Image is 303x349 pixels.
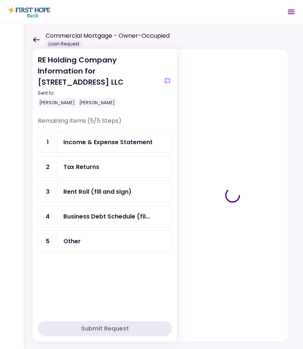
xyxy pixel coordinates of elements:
div: Income & Expense Statement [63,138,153,147]
h1: Commercial Mortgage - Owner-Occupied [46,31,170,40]
div: 1 [38,132,57,153]
div: Remaining items (5/5 Steps) [38,116,172,131]
img: Partner icon [7,6,50,17]
div: 5 [38,231,57,252]
div: Rent Roll (fill and sign) [63,187,131,196]
div: 2 [38,156,57,177]
button: show-messages [163,77,172,85]
div: Sent to: [38,90,160,96]
div: 3 [38,181,57,202]
button: Open menu [282,3,300,21]
button: Submit Request [38,321,172,336]
a: 2Tax Returns [38,156,172,178]
a: 1Income & Expense Statement [38,131,172,153]
div: Loan Request [46,40,82,48]
a: 4Business Debt Schedule (fill and sign) [38,206,172,227]
div: [PERSON_NAME] [78,98,116,108]
a: 3Rent Roll (fill and sign) [38,181,172,203]
div: Tax Returns [63,162,99,172]
div: Submit Request [81,324,129,333]
div: Business Debt Schedule (fill and sign) [63,212,150,221]
div: RE Holding Company Information for [STREET_ADDRESS] LLC [38,54,160,108]
a: 5Other [38,230,172,252]
div: 4 [38,206,57,227]
div: Other [63,237,81,246]
div: [PERSON_NAME] [38,98,76,108]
